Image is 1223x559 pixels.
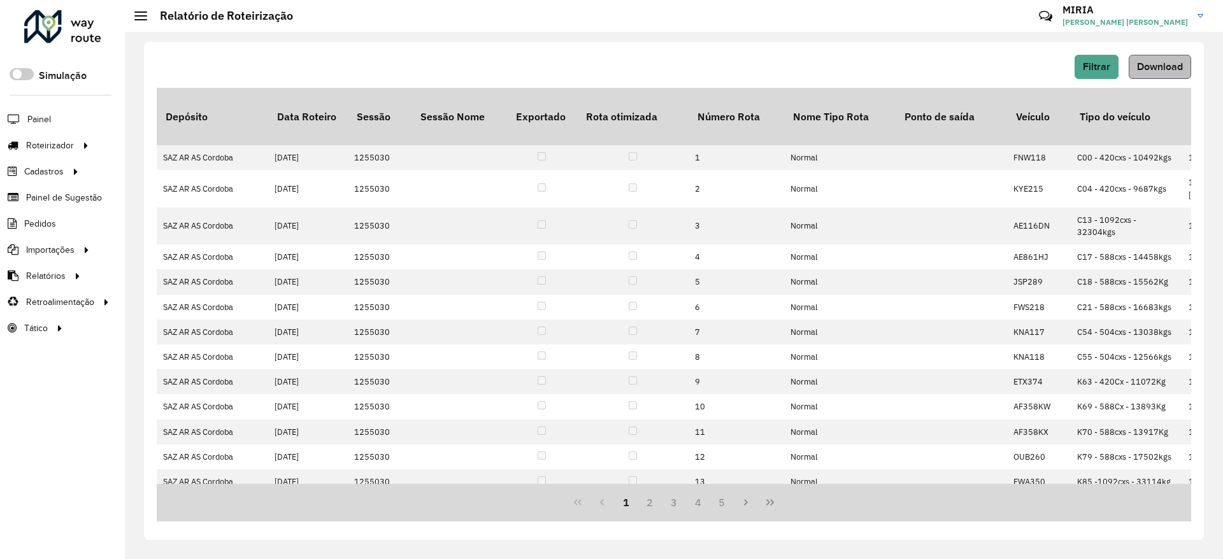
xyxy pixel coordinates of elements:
[784,320,896,344] td: Normal
[1071,170,1182,207] td: C04 - 420cxs - 9687kgs
[689,320,784,344] td: 7
[784,444,896,469] td: Normal
[26,139,74,152] span: Roteirizador
[1071,244,1182,269] td: C17 - 588cxs - 14458kgs
[157,295,268,320] td: SAZ AR AS Cordoba
[689,244,784,269] td: 4
[26,269,66,283] span: Relatórios
[1007,320,1071,344] td: KNA117
[268,244,348,269] td: [DATE]
[689,369,784,394] td: 9
[411,88,507,145] th: Sessão Nome
[348,145,411,170] td: 1255030
[507,88,577,145] th: Exportado
[268,320,348,344] td: [DATE]
[1071,320,1182,344] td: C54 - 504cxs - 13038kgs
[689,170,784,207] td: 2
[1007,469,1071,494] td: FWA350
[1062,4,1188,16] h3: MIRIA
[348,420,411,444] td: 1255030
[157,344,268,369] td: SAZ AR AS Cordoba
[710,490,734,514] button: 5
[784,420,896,444] td: Normal
[157,369,268,394] td: SAZ AR AS Cordoba
[784,244,896,269] td: Normal
[24,322,48,335] span: Tático
[1007,244,1071,269] td: AE861HJ
[1032,3,1059,30] a: Contato Rápido
[1007,145,1071,170] td: FNW118
[268,88,348,145] th: Data Roteiro
[614,490,638,514] button: 1
[348,344,411,369] td: 1255030
[157,394,268,419] td: SAZ AR AS Cordoba
[1075,55,1119,79] button: Filtrar
[758,490,782,514] button: Last Page
[1007,344,1071,369] td: KNA118
[784,170,896,207] td: Normal
[784,145,896,170] td: Normal
[348,469,411,494] td: 1255030
[784,394,896,419] td: Normal
[157,469,268,494] td: SAZ AR AS Cordoba
[1007,170,1071,207] td: KYE215
[1071,420,1182,444] td: K70 - 588cxs - 13917Kg
[689,269,784,294] td: 5
[686,490,710,514] button: 4
[39,68,87,83] label: Simulação
[1071,269,1182,294] td: C18 - 588cxs - 15562Kg
[734,490,758,514] button: Next Page
[784,295,896,320] td: Normal
[348,88,411,145] th: Sessão
[784,269,896,294] td: Normal
[24,217,56,230] span: Pedidos
[268,208,348,244] td: [DATE]
[157,88,268,145] th: Depósito
[1007,394,1071,419] td: AF358KW
[268,369,348,394] td: [DATE]
[784,344,896,369] td: Normal
[27,113,51,126] span: Painel
[147,9,293,23] h2: Relatório de Roteirização
[348,208,411,244] td: 1255030
[689,145,784,170] td: 1
[577,88,689,145] th: Rota otimizada
[157,444,268,469] td: SAZ AR AS Cordoba
[689,295,784,320] td: 6
[896,88,1007,145] th: Ponto de saída
[1071,295,1182,320] td: C21 - 588cxs - 16683kgs
[1071,208,1182,244] td: C13 - 1092cxs - 32304kgs
[1007,88,1071,145] th: Veículo
[1071,394,1182,419] td: K69 - 588Cx - 13893Kg
[268,344,348,369] td: [DATE]
[689,444,784,469] td: 12
[1129,55,1191,79] button: Download
[26,191,102,204] span: Painel de Sugestão
[689,394,784,419] td: 10
[662,490,686,514] button: 3
[157,269,268,294] td: SAZ AR AS Cordoba
[784,208,896,244] td: Normal
[348,295,411,320] td: 1255030
[157,208,268,244] td: SAZ AR AS Cordoba
[638,490,662,514] button: 2
[1007,420,1071,444] td: AF358KX
[157,170,268,207] td: SAZ AR AS Cordoba
[1007,208,1071,244] td: AE116DN
[1007,369,1071,394] td: ETX374
[1071,444,1182,469] td: K79 - 588cxs - 17502kgs
[26,243,75,257] span: Importações
[268,394,348,419] td: [DATE]
[784,469,896,494] td: Normal
[348,244,411,269] td: 1255030
[1083,61,1110,72] span: Filtrar
[157,145,268,170] td: SAZ AR AS Cordoba
[1071,88,1182,145] th: Tipo do veículo
[1071,145,1182,170] td: C00 - 420cxs - 10492kgs
[348,269,411,294] td: 1255030
[268,444,348,469] td: [DATE]
[348,320,411,344] td: 1255030
[348,394,411,419] td: 1255030
[1007,269,1071,294] td: JSP289
[784,88,896,145] th: Nome Tipo Rota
